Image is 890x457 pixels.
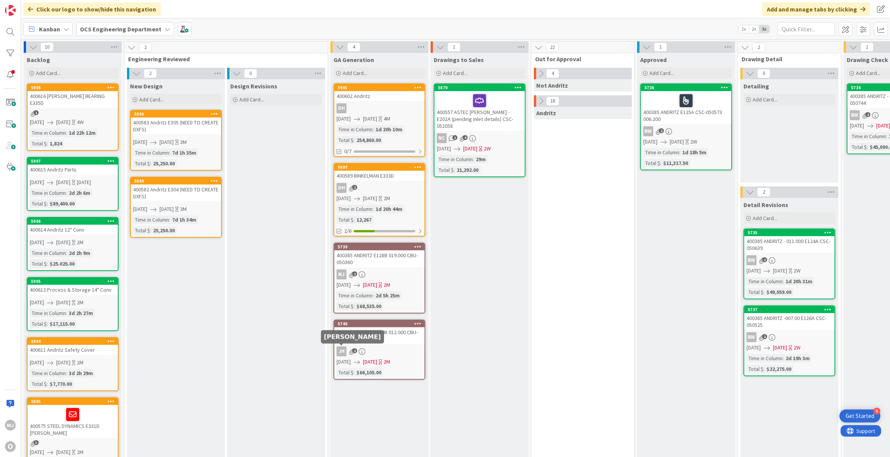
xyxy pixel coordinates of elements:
[30,369,66,377] div: Time in Column
[679,148,680,157] span: :
[384,358,390,366] div: 2M
[131,178,221,201] div: 5889400582 Andritz E304 (NEED TO CREATE DXFS)
[744,229,835,236] div: 5735
[131,178,221,184] div: 5889
[28,278,118,295] div: 5905400613 Process & Storage 14" Conv
[337,103,347,113] div: DH
[30,189,66,197] div: Time in Column
[641,126,731,136] div: BW
[347,42,360,52] span: 4
[27,56,50,64] span: Backlog
[747,332,757,342] div: BW
[840,410,880,423] div: Open Get Started checklist, remaining modules: 4
[170,215,198,224] div: 7d 1h 34m
[28,84,118,108] div: 5908400616 [PERSON_NAME] BEARING E335D
[437,155,473,163] div: Time in Column
[384,281,390,289] div: 2M
[169,215,170,224] span: :
[765,365,793,373] div: $22,275.00
[847,56,888,64] span: Drawing Check
[334,243,425,267] div: 5739400385 ANDRITZ E128B 019.000 CBU- 050360
[747,344,761,352] span: [DATE]
[355,368,383,377] div: $66,105.00
[144,69,157,78] span: 2
[463,145,477,153] span: [DATE]
[334,269,425,279] div: MJ
[374,291,402,300] div: 2d 5h 25m
[169,149,170,157] span: :
[343,70,367,77] span: Add Card...
[641,91,731,124] div: 400385 ANDRITZ E125A CSC-050573 006.200
[30,199,47,208] div: Total $
[748,307,835,312] div: 5737
[30,320,47,328] div: Total $
[643,138,657,146] span: [DATE]
[47,199,48,208] span: :
[77,359,83,367] div: 2M
[180,138,187,146] div: 3M
[28,91,118,108] div: 400616 [PERSON_NAME] BEARING E335D
[77,178,91,186] div: [DATE]
[434,91,525,131] div: 400557 ASTEC [PERSON_NAME] - E202A (pending inlet details) CSC-052058
[56,118,70,126] span: [DATE]
[30,309,66,317] div: Time in Column
[239,96,264,103] span: Add Card...
[484,145,491,153] div: 2W
[56,238,70,246] span: [DATE]
[660,159,661,167] span: :
[474,155,488,163] div: 29m
[337,346,347,356] div: JH
[355,302,383,310] div: $68,535.00
[536,82,568,89] span: Not Andritz
[334,320,425,380] a: 5740400385 ANDRITZ E129B 012.000 CBU- 050296JH[DATE][DATE]2MTotal $:$66,105.00
[47,380,48,388] span: :
[28,338,118,345] div: 5904
[150,226,151,235] span: :
[654,42,667,52] span: 1
[434,84,525,91] div: 5870
[66,369,67,377] span: :
[139,96,164,103] span: Add Card...
[28,398,118,438] div: 5885400575 STEEL DYNAMICS E331D [PERSON_NAME]
[66,129,67,137] span: :
[753,215,777,222] span: Add Card...
[334,346,425,356] div: JH
[27,337,119,391] a: 5904400611 Andritz Safety Cover[DATE][DATE]2MTime in Column:3d 2h 29mTotal $:$7,770.00
[337,125,373,134] div: Time in Column
[337,368,353,377] div: Total $
[363,358,377,366] span: [DATE]
[535,55,625,63] span: Out for Approval
[753,96,777,103] span: Add Card...
[334,103,425,113] div: DH
[374,205,404,213] div: 1d 20h 44m
[131,118,221,134] div: 400583 Andritz E305 (NEED TO CREATE DXFS)
[546,43,559,52] span: 22
[344,227,351,235] span: 2/6
[334,183,425,193] div: DH
[337,302,353,310] div: Total $
[434,83,526,177] a: 5870400557 ASTEC [PERSON_NAME] - E202A (pending inlet details) CSC-052058NC[DATE][DATE]2WTime in ...
[744,82,769,90] span: Detailing
[747,365,763,373] div: Total $
[437,145,451,153] span: [DATE]
[28,345,118,355] div: 400611 Andritz Safety Cover
[180,205,187,213] div: 3M
[159,205,174,213] span: [DATE]
[47,139,48,148] span: :
[437,166,454,174] div: Total $
[447,42,460,52] span: 1
[352,271,357,276] span: 2
[374,125,404,134] div: 1d 20h 10m
[739,25,749,33] span: 1x
[434,133,525,143] div: NC
[133,205,147,213] span: [DATE]
[334,250,425,267] div: 400385 ANDRITZ E128B 019.000 CBU- 050360
[762,334,767,339] span: 2
[28,165,118,175] div: 400615 Andritz Parts
[334,56,374,64] span: GA Generation
[47,320,48,328] span: :
[744,236,835,253] div: 400385 ANDRITZ - 011.000 E124A CSC- 050639
[455,166,480,174] div: 21,292.00
[77,299,83,307] div: 2M
[384,115,390,123] div: 4M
